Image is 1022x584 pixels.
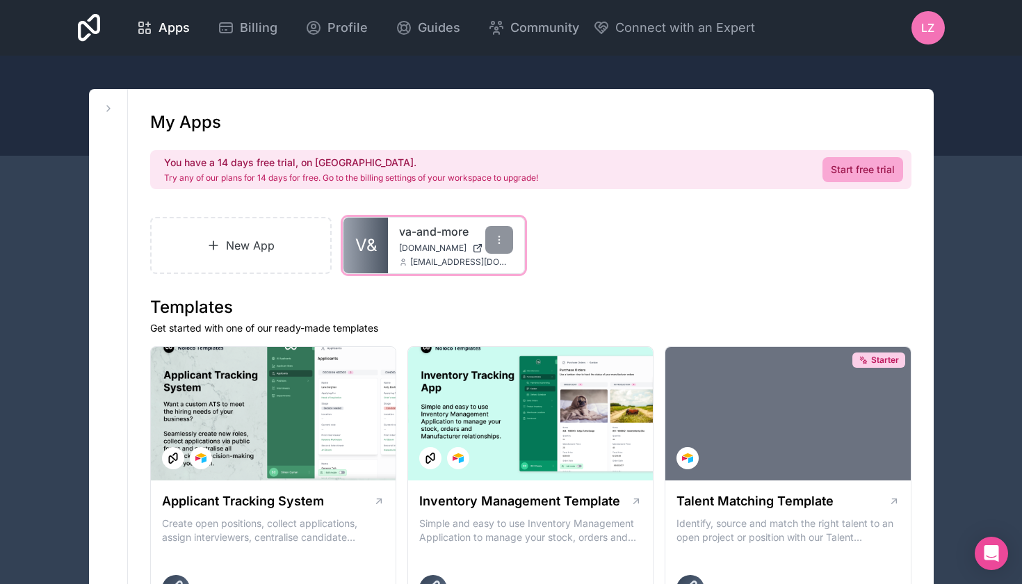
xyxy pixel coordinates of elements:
[615,18,755,38] span: Connect with an Expert
[355,234,377,257] span: V&
[418,18,460,38] span: Guides
[676,517,899,544] p: Identify, source and match the right talent to an open project or position with our Talent Matchi...
[419,517,642,544] p: Simple and easy to use Inventory Management Application to manage your stock, orders and Manufact...
[921,19,934,36] span: LZ
[150,217,332,274] a: New App
[477,13,590,43] a: Community
[410,257,513,268] span: [EMAIL_ADDRESS][DOMAIN_NAME]
[419,492,620,511] h1: Inventory Management Template
[206,13,289,43] a: Billing
[593,18,755,38] button: Connect with an Expert
[125,13,201,43] a: Apps
[384,13,471,43] a: Guides
[150,296,911,318] h1: Templates
[162,492,324,511] h1: Applicant Tracking System
[975,537,1008,570] div: Open Intercom Messenger
[399,243,513,254] a: [DOMAIN_NAME]
[871,355,899,366] span: Starter
[150,111,221,133] h1: My Apps
[343,218,388,273] a: V&
[510,18,579,38] span: Community
[327,18,368,38] span: Profile
[164,172,538,184] p: Try any of our plans for 14 days for free. Go to the billing settings of your workspace to upgrade!
[164,156,538,170] h2: You have a 14 days free trial, on [GEOGRAPHIC_DATA].
[399,223,513,240] a: va-and-more
[822,157,903,182] a: Start free trial
[399,243,467,254] span: [DOMAIN_NAME]
[159,18,190,38] span: Apps
[453,453,464,464] img: Airtable Logo
[294,13,379,43] a: Profile
[676,492,834,511] h1: Talent Matching Template
[150,321,911,335] p: Get started with one of our ready-made templates
[162,517,384,544] p: Create open positions, collect applications, assign interviewers, centralise candidate feedback a...
[240,18,277,38] span: Billing
[682,453,693,464] img: Airtable Logo
[195,453,206,464] img: Airtable Logo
